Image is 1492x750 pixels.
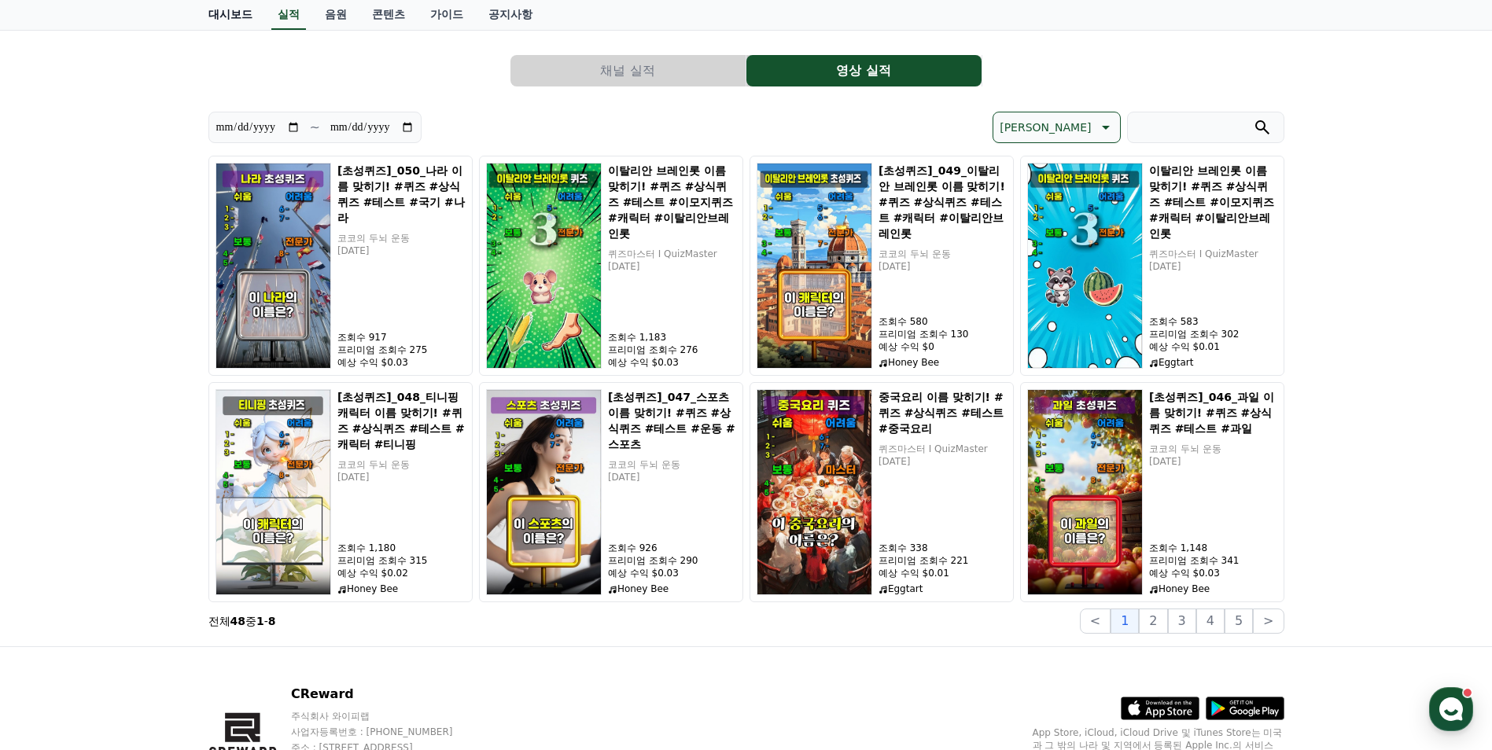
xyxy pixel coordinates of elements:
[337,458,466,471] p: 코코의 두뇌 운동
[608,331,736,344] p: 조회수 1,183
[5,498,104,538] a: 홈
[879,315,1007,328] p: 조회수 580
[1149,455,1277,468] p: [DATE]
[144,523,163,535] span: 대화
[486,163,602,369] img: 이탈리안 브레인롯 이름 맞히기! #퀴즈 #상식퀴즈 #테스트 #이모지퀴즈 #캐릭터 #이탈리안브레인롯
[1149,356,1277,369] p: Eggtart
[879,260,1007,273] p: [DATE]
[208,156,473,376] button: [초성퀴즈]_050_나라 이름 맞히기! #퀴즈 #상식퀴즈 #테스트 #국기 #나라 [초성퀴즈]_050_나라 이름 맞히기! #퀴즈 #상식퀴즈 #테스트 #국기 #나라 코코의 두뇌 ...
[1149,542,1277,554] p: 조회수 1,148
[608,554,736,567] p: 프리미엄 조회수 290
[256,615,264,627] strong: 1
[291,685,483,704] p: CReward
[1225,608,1253,634] button: 5
[216,389,331,595] img: [초성퀴즈]_048_티니핑 캐릭터 이름 맞히기! #퀴즈 #상식퀴즈 #테스트 #캐릭터 #티니핑
[337,567,466,579] p: 예상 수익 $0.02
[337,554,466,567] p: 프리미엄 조회수 315
[1149,389,1277,436] h5: [초성퀴즈]_046_과일 이름 맞히기! #퀴즈 #상식퀴즈 #테스트 #과일
[608,260,736,273] p: [DATE]
[337,389,466,452] h5: [초성퀴즈]_048_티니핑 캐릭터 이름 맞히기! #퀴즈 #상식퀴즈 #테스트 #캐릭터 #티니핑
[479,156,743,376] button: 이탈리안 브레인롯 이름 맞히기! #퀴즈 #상식퀴즈 #테스트 #이모지퀴즈 #캐릭터 #이탈리안브레인롯 이탈리안 브레인롯 이름 맞히기! #퀴즈 #상식퀴즈 #테스트 #이모지퀴즈 #캐...
[510,55,746,86] button: 채널 실적
[608,163,736,241] h5: 이탈리안 브레인롯 이름 맞히기! #퀴즈 #상식퀴즈 #테스트 #이모지퀴즈 #캐릭터 #이탈리안브레인롯
[879,248,1007,260] p: 코코의 두뇌 운동
[208,613,276,629] p: 전체 중 -
[1027,163,1143,369] img: 이탈리안 브레인롯 이름 맞히기! #퀴즈 #상식퀴즈 #테스트 #이모지퀴즈 #캐릭터 #이탈리안브레인롯
[1149,443,1277,455] p: 코코의 두뇌 운동
[1149,260,1277,273] p: [DATE]
[879,340,1007,353] p: 예상 수익 $0
[608,344,736,356] p: 프리미엄 조회수 276
[608,542,736,554] p: 조회수 926
[879,567,1007,579] p: 예상 수익 $0.01
[608,248,736,260] p: 퀴즈마스터 I QuizMaster
[746,55,982,86] button: 영상 실적
[1149,554,1277,567] p: 프리미엄 조회수 341
[879,356,1007,369] p: Honey Bee
[879,583,1007,595] p: Eggtart
[879,542,1007,554] p: 조회수 338
[337,583,466,595] p: Honey Bee
[879,455,1007,468] p: [DATE]
[1020,156,1284,376] button: 이탈리안 브레인롯 이름 맞히기! #퀴즈 #상식퀴즈 #테스트 #이모지퀴즈 #캐릭터 #이탈리안브레인롯 이탈리안 브레인롯 이름 맞히기! #퀴즈 #상식퀴즈 #테스트 #이모지퀴즈 #캐...
[486,389,602,595] img: [초성퀴즈]_047_스포츠 이름 맞히기! #퀴즈 #상식퀴즈 #테스트 #운동 #스포츠
[510,55,746,86] a: 채널 실적
[757,163,872,369] img: [초성퀴즈]_049_이탈리안 브레인롯 이름 맞히기! #퀴즈 #상식퀴즈 #테스트 #캐릭터 #이탈리안브레인롯
[203,498,302,538] a: 설정
[310,118,320,137] p: ~
[337,232,466,244] p: 코코의 두뇌 운동
[1168,608,1196,634] button: 3
[1149,567,1277,579] p: 예상 수익 $0.03
[879,389,1007,436] h5: 중국요리 이름 맞히기! #퀴즈 #상식퀴즈 #테스트 #중국요리
[1111,608,1139,634] button: 1
[230,615,245,627] strong: 48
[608,567,736,579] p: 예상 수익 $0.03
[608,356,736,369] p: 예상 수익 $0.03
[757,389,872,595] img: 중국요리 이름 맞히기! #퀴즈 #상식퀴즈 #테스트 #중국요리
[1000,116,1091,138] p: [PERSON_NAME]
[1149,163,1277,241] h5: 이탈리안 브레인롯 이름 맞히기! #퀴즈 #상식퀴즈 #테스트 #이모지퀴즈 #캐릭터 #이탈리안브레인롯
[993,112,1120,143] button: [PERSON_NAME]
[1149,328,1277,340] p: 프리미엄 조회수 302
[1149,315,1277,328] p: 조회수 583
[337,356,466,369] p: 예상 수익 $0.03
[479,382,743,602] button: [초성퀴즈]_047_스포츠 이름 맞히기! #퀴즈 #상식퀴즈 #테스트 #운동 #스포츠 [초성퀴즈]_047_스포츠 이름 맞히기! #퀴즈 #상식퀴즈 #테스트 #운동 #스포츠 코코의...
[879,443,1007,455] p: 퀴즈마스터 I QuizMaster
[608,389,736,452] h5: [초성퀴즈]_047_스포츠 이름 맞히기! #퀴즈 #상식퀴즈 #테스트 #운동 #스포츠
[268,615,276,627] strong: 8
[1253,608,1284,634] button: >
[337,542,466,554] p: 조회수 1,180
[337,331,466,344] p: 조회수 917
[337,244,466,257] p: [DATE]
[1027,389,1143,595] img: [초성퀴즈]_046_과일 이름 맞히기! #퀴즈 #상식퀴즈 #테스트 #과일
[50,522,59,535] span: 홈
[1080,608,1111,634] button: <
[216,163,331,369] img: [초성퀴즈]_050_나라 이름 맞히기! #퀴즈 #상식퀴즈 #테스트 #국기 #나라
[879,328,1007,340] p: 프리미엄 조회수 130
[608,458,736,471] p: 코코의 두뇌 운동
[1149,583,1277,595] p: Honey Bee
[104,498,203,538] a: 대화
[337,344,466,356] p: 프리미엄 조회수 275
[1149,248,1277,260] p: 퀴즈마스터 I QuizMaster
[243,522,262,535] span: 설정
[291,710,483,722] p: 주식회사 와이피랩
[746,55,982,86] a: 영상 실적
[1139,608,1167,634] button: 2
[608,583,736,595] p: Honey Bee
[1196,608,1225,634] button: 4
[208,382,473,602] button: [초성퀴즈]_048_티니핑 캐릭터 이름 맞히기! #퀴즈 #상식퀴즈 #테스트 #캐릭터 #티니핑 [초성퀴즈]_048_티니핑 캐릭터 이름 맞히기! #퀴즈 #상식퀴즈 #테스트 #캐릭...
[750,382,1014,602] button: 중국요리 이름 맞히기! #퀴즈 #상식퀴즈 #테스트 #중국요리 중국요리 이름 맞히기! #퀴즈 #상식퀴즈 #테스트 #중국요리 퀴즈마스터 I QuizMaster [DATE] 조회수...
[291,726,483,738] p: 사업자등록번호 : [PHONE_NUMBER]
[750,156,1014,376] button: [초성퀴즈]_049_이탈리안 브레인롯 이름 맞히기! #퀴즈 #상식퀴즈 #테스트 #캐릭터 #이탈리안브레인롯 [초성퀴즈]_049_이탈리안 브레인롯 이름 맞히기! #퀴즈 #상식퀴즈...
[879,163,1007,241] h5: [초성퀴즈]_049_이탈리안 브레인롯 이름 맞히기! #퀴즈 #상식퀴즈 #테스트 #캐릭터 #이탈리안브레인롯
[1149,340,1277,353] p: 예상 수익 $0.01
[1020,382,1284,602] button: [초성퀴즈]_046_과일 이름 맞히기! #퀴즈 #상식퀴즈 #테스트 #과일 [초성퀴즈]_046_과일 이름 맞히기! #퀴즈 #상식퀴즈 #테스트 #과일 코코의 두뇌 운동 [DATE...
[337,163,466,226] h5: [초성퀴즈]_050_나라 이름 맞히기! #퀴즈 #상식퀴즈 #테스트 #국기 #나라
[608,471,736,483] p: [DATE]
[337,471,466,483] p: [DATE]
[879,554,1007,567] p: 프리미엄 조회수 221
